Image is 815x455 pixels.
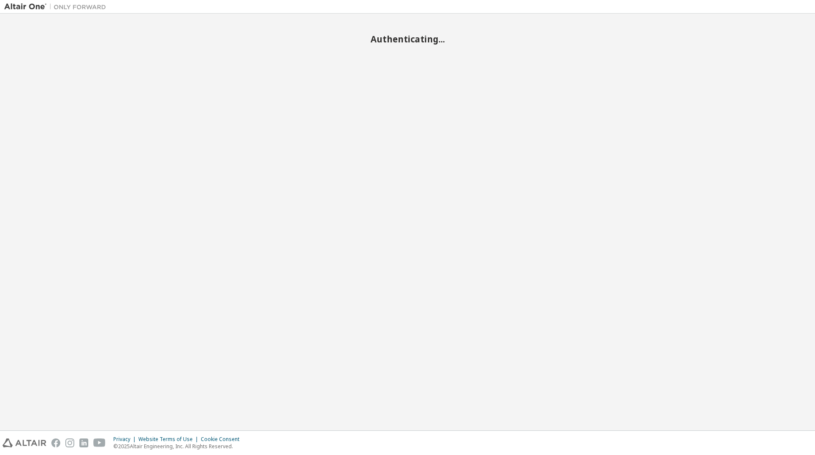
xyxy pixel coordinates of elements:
div: Cookie Consent [201,436,244,443]
img: Altair One [4,3,110,11]
img: youtube.svg [93,438,106,447]
p: © 2025 Altair Engineering, Inc. All Rights Reserved. [113,443,244,450]
img: instagram.svg [65,438,74,447]
img: altair_logo.svg [3,438,46,447]
div: Website Terms of Use [138,436,201,443]
img: linkedin.svg [79,438,88,447]
img: facebook.svg [51,438,60,447]
div: Privacy [113,436,138,443]
h2: Authenticating... [4,33,811,45]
